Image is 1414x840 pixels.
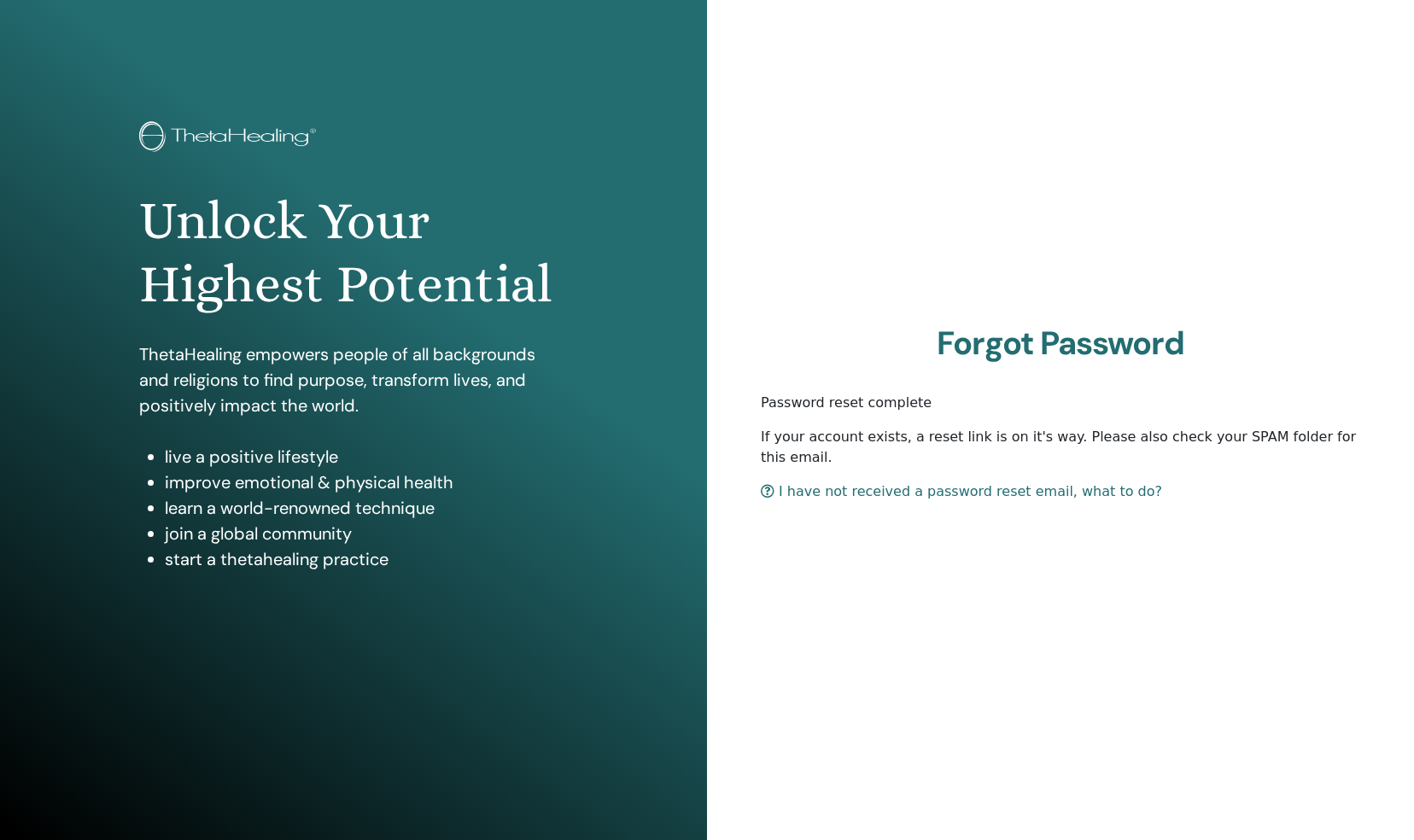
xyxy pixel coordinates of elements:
li: start a thetahealing practice [165,546,568,572]
li: join a global community [165,521,568,546]
p: If your account exists, a reset link is on it's way. Please also check your SPAM folder for this ... [761,427,1360,468]
li: improve emotional & physical health [165,470,568,495]
li: learn a world-renowned technique [165,495,568,521]
li: live a positive lifestyle [165,444,568,470]
p: ThetaHealing empowers people of all backgrounds and religions to find purpose, transform lives, a... [139,341,568,418]
a: I have not received a password reset email, what to do? [761,483,1162,499]
h1: Unlock Your Highest Potential [139,190,568,317]
h2: Forgot Password [761,324,1360,364]
p: Password reset complete [761,393,1360,413]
